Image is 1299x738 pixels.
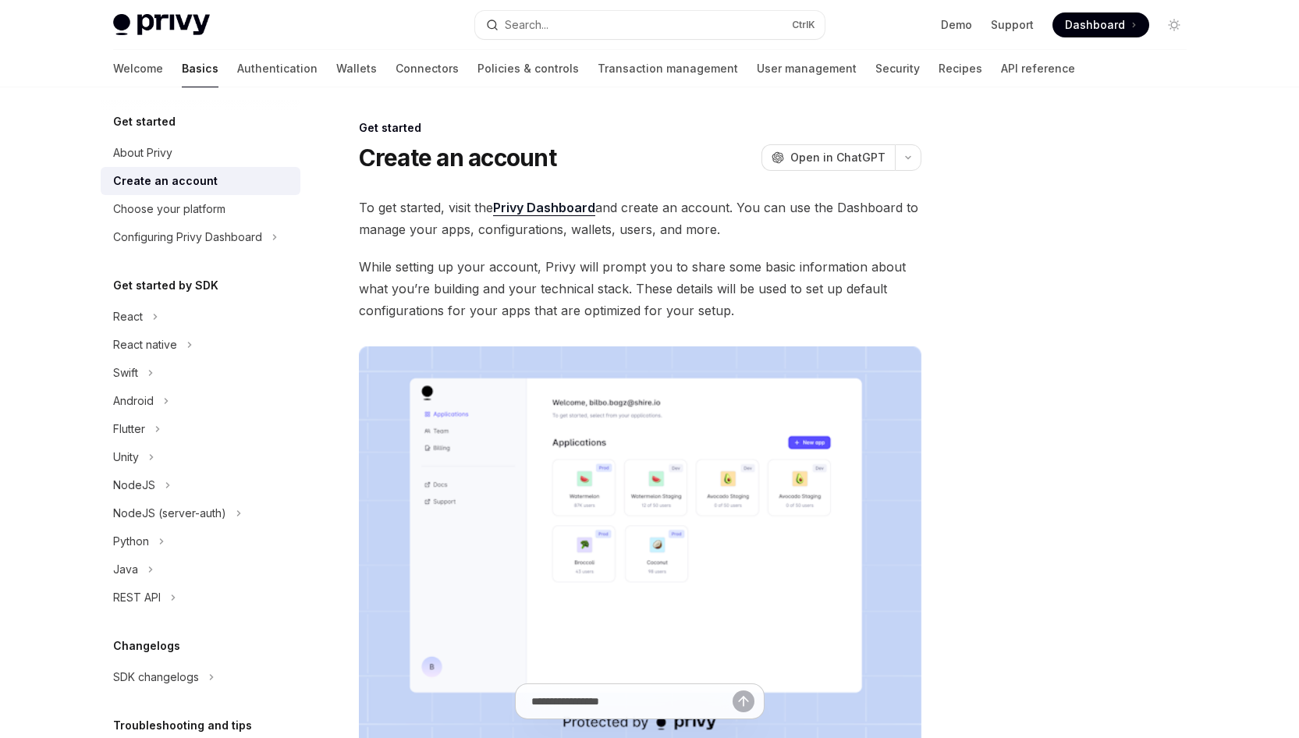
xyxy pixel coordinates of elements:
[939,50,982,87] a: Recipes
[941,17,972,33] a: Demo
[182,50,218,87] a: Basics
[757,50,857,87] a: User management
[1065,17,1125,33] span: Dashboard
[396,50,459,87] a: Connectors
[493,200,595,216] a: Privy Dashboard
[113,716,252,735] h5: Troubleshooting and tips
[761,144,895,171] button: Open in ChatGPT
[733,690,754,712] button: Send message
[113,172,218,190] div: Create an account
[113,276,218,295] h5: Get started by SDK
[1052,12,1149,37] a: Dashboard
[113,228,262,247] div: Configuring Privy Dashboard
[113,392,154,410] div: Android
[101,139,300,167] a: About Privy
[336,50,377,87] a: Wallets
[598,50,738,87] a: Transaction management
[790,150,886,165] span: Open in ChatGPT
[1001,50,1075,87] a: API reference
[113,532,149,551] div: Python
[505,16,548,34] div: Search...
[113,420,145,438] div: Flutter
[113,335,177,354] div: React native
[113,560,138,579] div: Java
[113,364,138,382] div: Swift
[792,19,815,31] span: Ctrl K
[359,144,556,172] h1: Create an account
[1162,12,1187,37] button: Toggle dark mode
[113,448,139,467] div: Unity
[359,256,921,321] span: While setting up your account, Privy will prompt you to share some basic information about what y...
[113,504,226,523] div: NodeJS (server-auth)
[113,50,163,87] a: Welcome
[113,307,143,326] div: React
[359,120,921,136] div: Get started
[113,668,199,687] div: SDK changelogs
[113,112,176,131] h5: Get started
[113,637,180,655] h5: Changelogs
[113,476,155,495] div: NodeJS
[477,50,579,87] a: Policies & controls
[113,200,225,218] div: Choose your platform
[359,197,921,240] span: To get started, visit the and create an account. You can use the Dashboard to manage your apps, c...
[101,195,300,223] a: Choose your platform
[113,588,161,607] div: REST API
[475,11,825,39] button: Search...CtrlK
[113,144,172,162] div: About Privy
[101,167,300,195] a: Create an account
[991,17,1034,33] a: Support
[237,50,318,87] a: Authentication
[875,50,920,87] a: Security
[113,14,210,36] img: light logo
